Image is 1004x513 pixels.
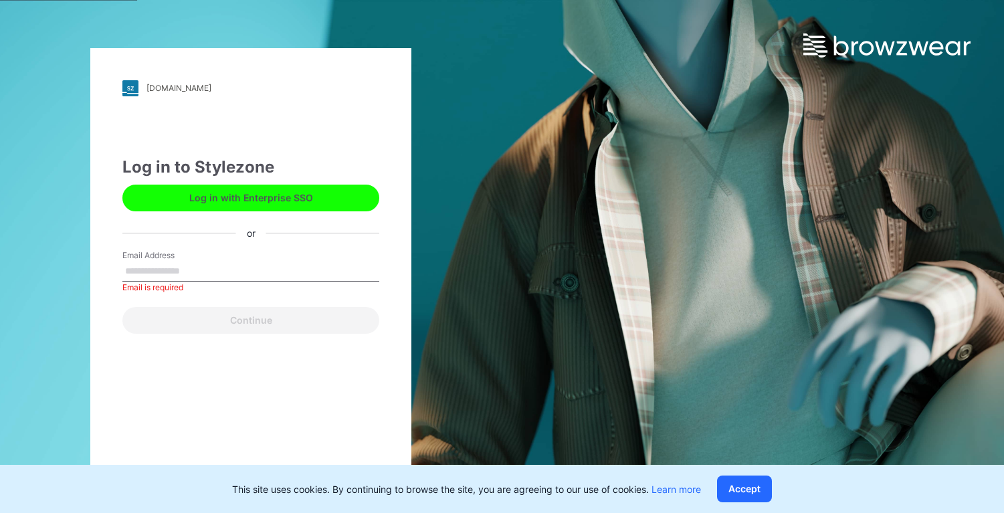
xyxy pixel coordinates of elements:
[232,482,701,496] p: This site uses cookies. By continuing to browse the site, you are agreeing to our use of cookies.
[122,185,379,211] button: Log in with Enterprise SSO
[651,484,701,495] a: Learn more
[717,476,772,502] button: Accept
[122,80,138,96] img: stylezone-logo.562084cfcfab977791bfbf7441f1a819.svg
[122,282,379,294] div: Email is required
[803,33,971,58] img: browzwear-logo.e42bd6dac1945053ebaf764b6aa21510.svg
[236,226,266,240] div: or
[122,155,379,179] div: Log in to Stylezone
[122,80,379,96] a: [DOMAIN_NAME]
[146,83,211,93] div: [DOMAIN_NAME]
[122,249,216,262] label: Email Address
